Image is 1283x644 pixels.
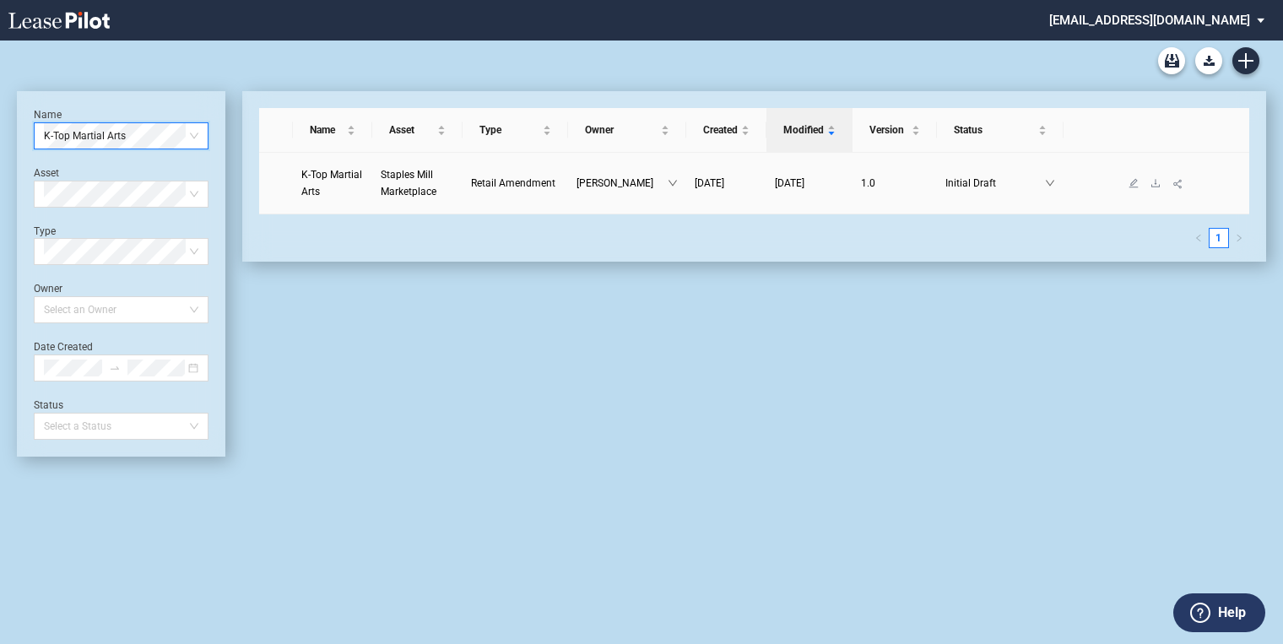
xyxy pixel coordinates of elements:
[44,123,198,149] span: K-Top Martial Arts
[1045,178,1055,188] span: down
[861,177,875,189] span: 1 . 0
[1190,47,1227,74] md-menu: Download Blank Form List
[775,177,804,189] span: [DATE]
[1229,228,1249,248] li: Next Page
[109,362,121,374] span: to
[1229,228,1249,248] button: right
[775,175,844,192] a: [DATE]
[1209,228,1229,248] li: 1
[471,177,555,189] span: Retail Amendment
[585,122,658,138] span: Owner
[1150,178,1161,188] span: download
[1194,234,1203,242] span: left
[463,108,568,153] th: Type
[301,169,362,198] span: K-Top Martial Arts
[109,362,121,374] span: swap-right
[389,122,434,138] span: Asset
[945,175,1045,192] span: Initial Draft
[766,108,853,153] th: Modified
[310,122,344,138] span: Name
[372,108,463,153] th: Asset
[293,108,373,153] th: Name
[1158,47,1185,74] a: Archive
[695,177,724,189] span: [DATE]
[34,225,56,237] label: Type
[869,122,908,138] span: Version
[1129,178,1139,188] span: edit
[954,122,1035,138] span: Status
[34,341,93,353] label: Date Created
[34,109,62,121] label: Name
[301,166,365,200] a: K-Top Martial Arts
[34,283,62,295] label: Owner
[783,122,824,138] span: Modified
[861,175,928,192] a: 1.0
[668,178,678,188] span: down
[34,399,63,411] label: Status
[853,108,937,153] th: Version
[471,175,560,192] a: Retail Amendment
[1232,47,1259,74] a: Create new document
[568,108,686,153] th: Owner
[1235,234,1243,242] span: right
[1188,228,1209,248] li: Previous Page
[1188,228,1209,248] button: left
[1172,178,1184,190] span: share-alt
[1210,229,1228,247] a: 1
[686,108,766,153] th: Created
[381,166,454,200] a: Staples Mill Marketplace
[1195,47,1222,74] button: Download Blank Form
[937,108,1064,153] th: Status
[1218,602,1246,624] label: Help
[1123,177,1145,189] a: edit
[1173,593,1265,632] button: Help
[381,169,436,198] span: Staples Mill Marketplace
[34,167,59,179] label: Asset
[479,122,539,138] span: Type
[703,122,738,138] span: Created
[695,175,758,192] a: [DATE]
[577,175,668,192] span: [PERSON_NAME]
